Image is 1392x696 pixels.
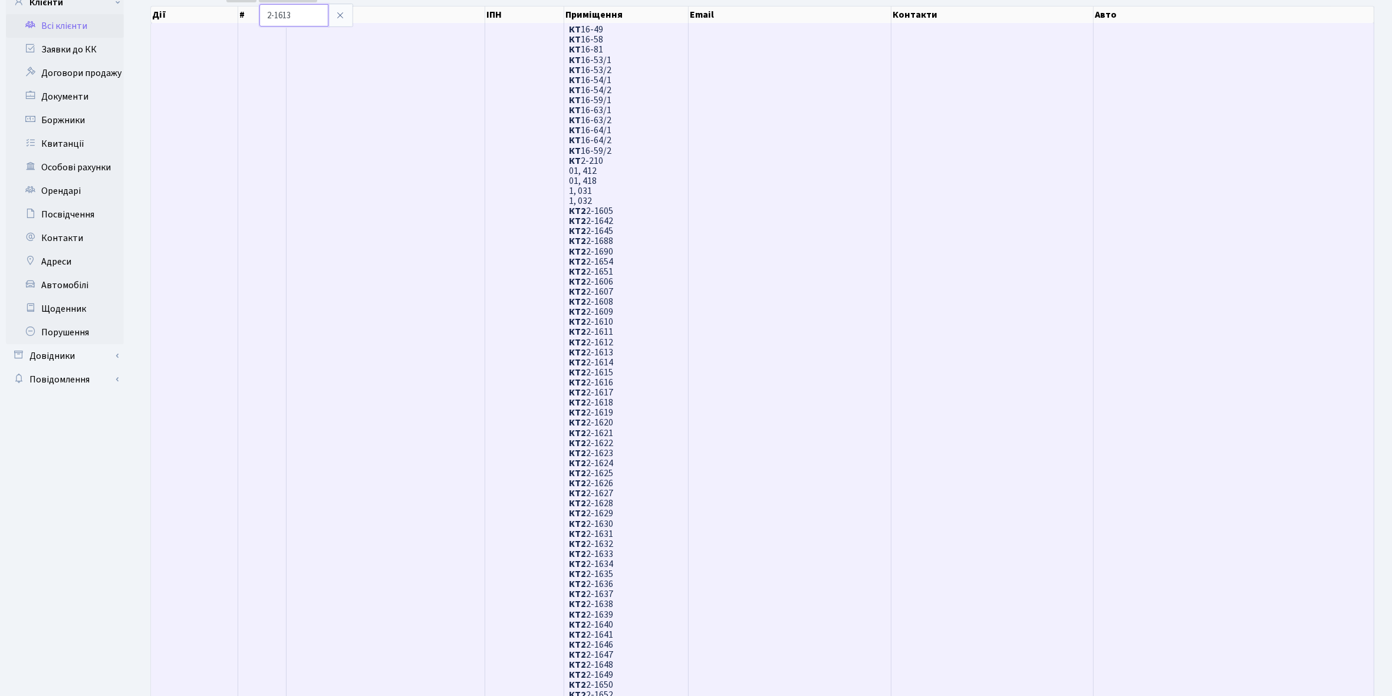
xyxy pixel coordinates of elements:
a: Заявки до КК [6,38,124,61]
b: КТ2 [569,447,586,460]
a: Порушення [6,321,124,344]
b: КТ [569,64,581,77]
b: КТ2 [569,507,586,520]
b: КТ2 [569,537,586,550]
b: КТ2 [569,417,586,430]
b: КТ2 [569,396,586,409]
th: # [238,6,287,23]
b: КТ2 [569,245,586,258]
b: КТ2 [569,275,586,288]
b: КТ2 [569,608,586,621]
b: КТ2 [569,558,586,570]
b: КТ2 [569,467,586,480]
b: КТ2 [569,588,586,601]
th: Авто [1094,6,1374,23]
b: КТ2 [569,497,586,510]
a: Довідники [6,344,124,368]
b: КТ2 [569,638,586,651]
b: КТ2 [569,225,586,238]
b: КТ2 [569,618,586,631]
b: КТ [569,74,581,87]
a: Автомобілі [6,273,124,297]
th: Дії [151,6,238,23]
b: КТ [569,44,581,57]
b: КТ2 [569,366,586,379]
b: КТ2 [569,598,586,611]
b: КТ2 [569,346,586,359]
b: КТ2 [569,547,586,560]
a: Щоденник [6,297,124,321]
b: КТ2 [569,326,586,339]
b: КТ2 [569,668,586,681]
b: КТ [569,144,581,157]
th: Приміщення [564,6,689,23]
b: КТ2 [569,437,586,450]
b: КТ2 [569,265,586,278]
a: Договори продажу [6,61,124,85]
a: Адреси [6,250,124,273]
a: Повідомлення [6,368,124,391]
b: КТ2 [569,215,586,227]
b: КТ2 [569,527,586,540]
b: КТ [569,94,581,107]
a: Всі клієнти [6,14,124,38]
b: КТ2 [569,376,586,389]
b: КТ2 [569,356,586,369]
a: Боржники [6,108,124,132]
b: КТ2 [569,477,586,490]
b: КТ [569,84,581,97]
b: КТ [569,23,581,36]
th: ІПН [485,6,565,23]
b: КТ2 [569,235,586,248]
a: Квитанції [6,132,124,156]
b: КТ2 [569,457,586,470]
b: КТ2 [569,427,586,440]
b: КТ [569,104,581,117]
b: КТ [569,114,581,127]
b: КТ2 [569,578,586,591]
th: Email [689,6,891,23]
b: КТ2 [569,315,586,328]
th: Контакти [891,6,1094,23]
b: КТ2 [569,386,586,399]
b: КТ2 [569,255,586,268]
a: Контакти [6,226,124,250]
b: КТ2 [569,295,586,308]
a: Особові рахунки [6,156,124,179]
b: КТ2 [569,285,586,298]
b: КТ2 [569,568,586,580]
b: КТ [569,154,581,167]
a: Орендарі [6,179,124,203]
b: КТ2 [569,678,586,691]
b: КТ [569,33,581,46]
th: ПІБ [287,6,485,23]
b: КТ2 [569,658,586,671]
a: Посвідчення [6,203,124,226]
b: КТ [569,134,581,147]
b: КТ2 [569,204,586,217]
a: Документи [6,85,124,108]
b: КТ2 [569,406,586,419]
b: КТ2 [569,628,586,641]
b: КТ2 [569,487,586,500]
b: КТ2 [569,305,586,318]
b: КТ2 [569,517,586,530]
b: КТ [569,124,581,137]
b: КТ2 [569,648,586,661]
b: КТ2 [569,336,586,349]
b: КТ [569,54,581,67]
